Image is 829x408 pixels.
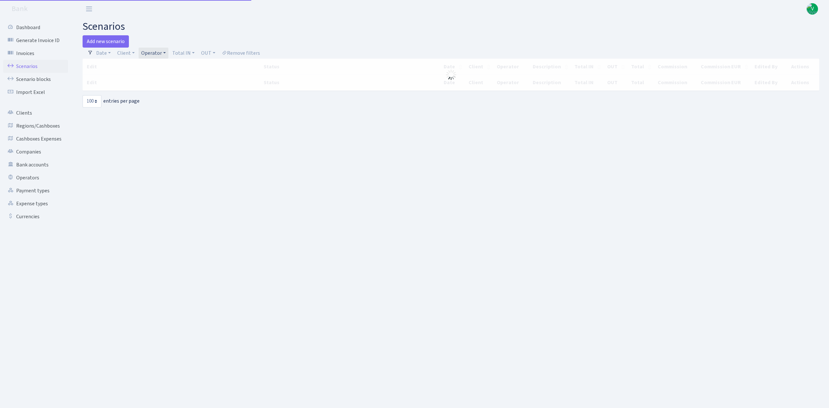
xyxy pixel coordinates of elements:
img: Vivio [807,3,818,15]
a: Clients [3,107,68,119]
a: Total IN [170,48,197,59]
a: Cashboxes Expenses [3,132,68,145]
select: entries per page [83,95,101,108]
a: Add new scenario [83,35,129,48]
a: Regions/Cashboxes [3,119,68,132]
a: Bank accounts [3,158,68,171]
a: Currencies [3,210,68,223]
a: Date [94,48,113,59]
a: Remove filters [219,48,263,59]
a: Operators [3,171,68,184]
a: Expense types [3,197,68,210]
a: Dashboard [3,21,68,34]
a: Operator [139,48,168,59]
button: Toggle navigation [81,4,97,14]
a: Import Excel [3,86,68,99]
a: Invoices [3,47,68,60]
img: Processing... [446,70,456,80]
a: Payment types [3,184,68,197]
a: Generate Invoice ID [3,34,68,47]
a: Scenarios [3,60,68,73]
a: Scenario blocks [3,73,68,86]
span: scenarios [83,19,125,34]
a: Companies [3,145,68,158]
a: V [807,3,818,15]
a: Client [115,48,137,59]
a: OUT [199,48,218,59]
label: entries per page [83,95,140,108]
